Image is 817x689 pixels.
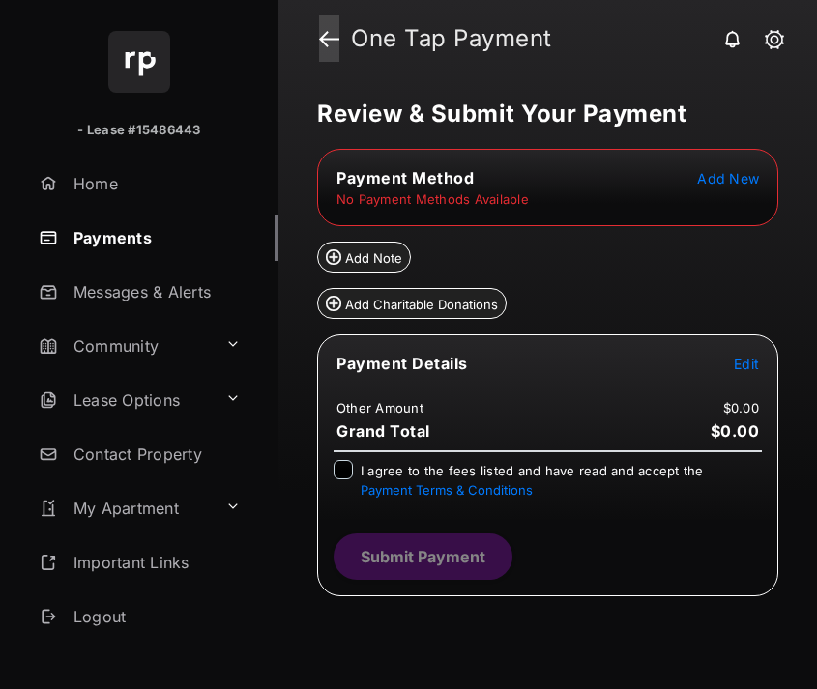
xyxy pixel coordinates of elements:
a: Messages & Alerts [31,269,278,315]
a: Contact Property [31,431,278,477]
span: Grand Total [336,421,430,441]
td: Other Amount [336,399,424,416]
strong: One Tap Payment [351,27,786,50]
a: Home [31,160,278,207]
span: Edit [734,356,759,372]
a: Payments [31,215,278,261]
span: $0.00 [711,421,760,441]
button: Add Note [317,242,411,273]
span: Add New [697,170,759,187]
td: No Payment Methods Available [336,190,530,208]
img: svg+xml;base64,PHN2ZyB4bWxucz0iaHR0cDovL3d3dy53My5vcmcvMjAwMC9zdmciIHdpZHRoPSI2NCIgaGVpZ2h0PSI2NC... [108,31,170,93]
button: Submit Payment [334,533,512,580]
button: Edit [734,354,759,373]
span: Payment Details [336,354,468,373]
h5: Review & Submit Your Payment [317,102,763,126]
button: Add Charitable Donations [317,288,507,319]
a: Community [31,323,218,369]
a: Logout [31,593,278,640]
a: My Apartment [31,485,218,531]
button: Add New [697,168,759,187]
td: $0.00 [722,399,760,416]
button: I agree to the fees listed and have read and accept the [361,482,533,498]
a: Lease Options [31,377,218,423]
p: - Lease #15486443 [77,121,200,140]
span: I agree to the fees listed and have read and accept the [361,463,704,498]
a: Important Links [31,539,248,586]
span: Payment Method [336,168,474,187]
